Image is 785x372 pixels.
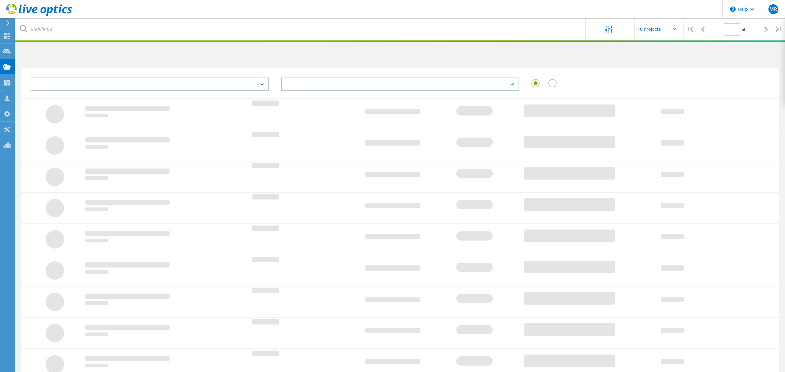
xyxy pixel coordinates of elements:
[6,13,72,17] a: Live Optics Dashboard
[684,18,696,40] div: |
[769,7,777,12] span: MR
[15,18,586,40] input: undefined
[730,6,736,12] svg: \n
[772,18,785,40] div: |
[742,27,745,32] span: of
